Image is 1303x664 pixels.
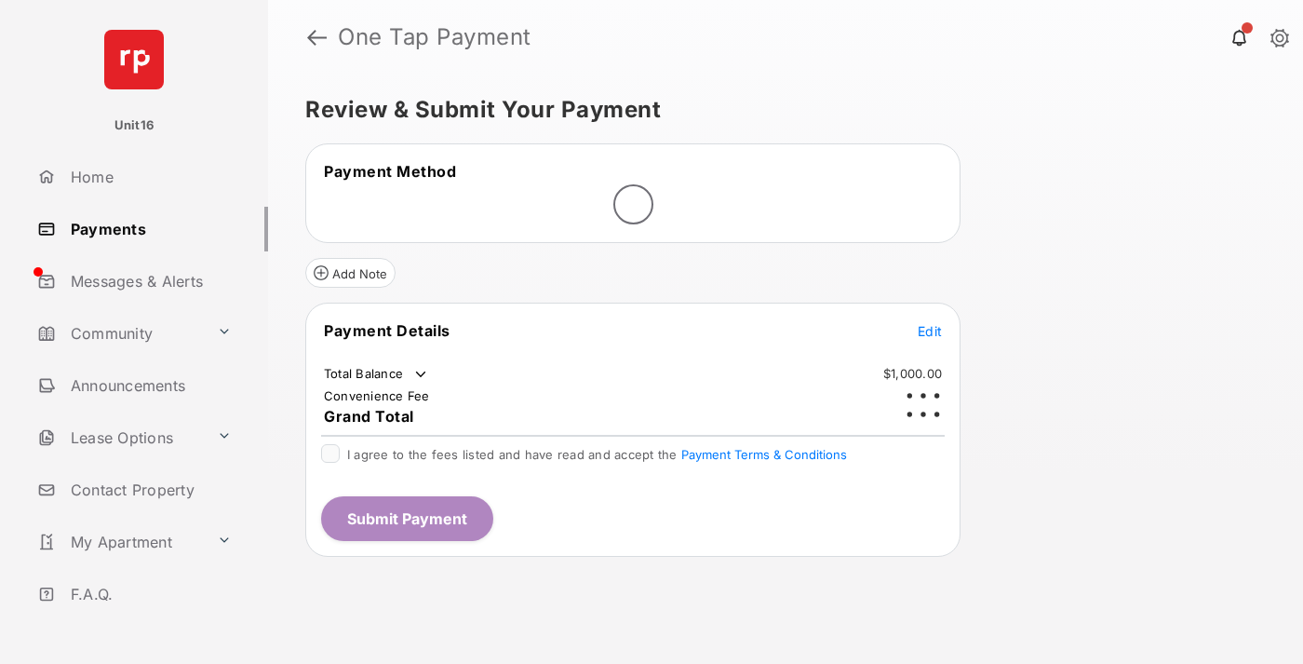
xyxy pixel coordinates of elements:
[30,363,268,408] a: Announcements
[30,415,209,460] a: Lease Options
[323,387,431,404] td: Convenience Fee
[305,99,1251,121] h5: Review & Submit Your Payment
[30,155,268,199] a: Home
[918,323,942,339] span: Edit
[321,496,493,541] button: Submit Payment
[681,447,847,462] button: I agree to the fees listed and have read and accept the
[305,258,396,288] button: Add Note
[114,116,154,135] p: Unit16
[338,26,531,48] strong: One Tap Payment
[30,259,268,304] a: Messages & Alerts
[324,407,414,426] span: Grand Total
[104,30,164,89] img: svg+xml;base64,PHN2ZyB4bWxucz0iaHR0cDovL3d3dy53My5vcmcvMjAwMC9zdmciIHdpZHRoPSI2NCIgaGVpZ2h0PSI2NC...
[323,365,430,384] td: Total Balance
[30,572,268,617] a: F.A.Q.
[30,468,268,512] a: Contact Property
[30,520,209,564] a: My Apartment
[30,207,268,251] a: Payments
[918,321,942,340] button: Edit
[882,365,943,382] td: $1,000.00
[324,321,450,340] span: Payment Details
[347,447,847,462] span: I agree to the fees listed and have read and accept the
[324,162,456,181] span: Payment Method
[30,311,209,356] a: Community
